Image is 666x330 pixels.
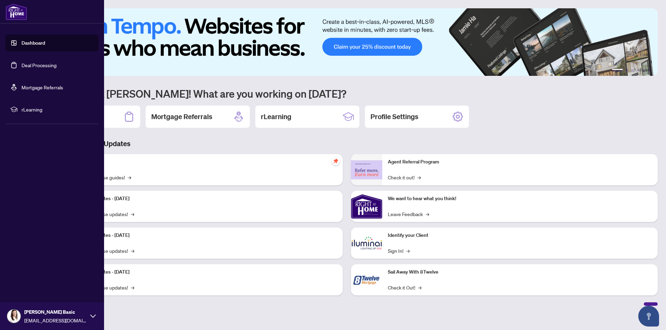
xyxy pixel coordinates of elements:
[637,69,640,72] button: 4
[6,3,27,20] img: logo
[73,232,337,239] p: Platform Updates - [DATE]
[22,40,45,46] a: Dashboard
[426,210,429,218] span: →
[36,139,658,149] h3: Brokerage & Industry Updates
[351,191,382,222] img: We want to hear what you think!
[388,284,421,291] a: Check it Out!→
[388,210,429,218] a: Leave Feedback→
[638,306,659,327] button: Open asap
[388,247,410,255] a: Sign In!→
[418,284,421,291] span: →
[36,8,658,76] img: Slide 0
[351,264,382,295] img: Sail Away With 8Twelve
[388,158,652,166] p: Agent Referral Program
[22,84,63,90] a: Mortgage Referrals
[131,247,134,255] span: →
[388,268,652,276] p: Sail Away With 8Twelve
[388,173,421,181] a: Check it out!→
[642,69,645,72] button: 5
[22,106,94,113] span: rLearning
[131,284,134,291] span: →
[24,308,87,316] span: [PERSON_NAME] Basic
[261,112,291,122] h2: rLearning
[351,228,382,259] img: Identify your Client
[388,232,652,239] p: Identify your Client
[388,195,652,203] p: We want to hear what you think!
[626,69,629,72] button: 2
[36,87,658,100] h1: Welcome back [PERSON_NAME]! What are you working on [DATE]?
[24,316,87,324] span: [EMAIL_ADDRESS][DOMAIN_NAME]
[128,173,131,181] span: →
[73,195,337,203] p: Platform Updates - [DATE]
[151,112,212,122] h2: Mortgage Referrals
[631,69,634,72] button: 3
[417,173,421,181] span: →
[73,268,337,276] p: Platform Updates - [DATE]
[22,62,57,68] a: Deal Processing
[370,112,418,122] h2: Profile Settings
[612,69,623,72] button: 1
[131,210,134,218] span: →
[7,310,20,323] img: Profile Icon
[351,160,382,179] img: Agent Referral Program
[648,69,651,72] button: 6
[332,157,340,165] span: pushpin
[73,158,337,166] p: Self-Help
[406,247,410,255] span: →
